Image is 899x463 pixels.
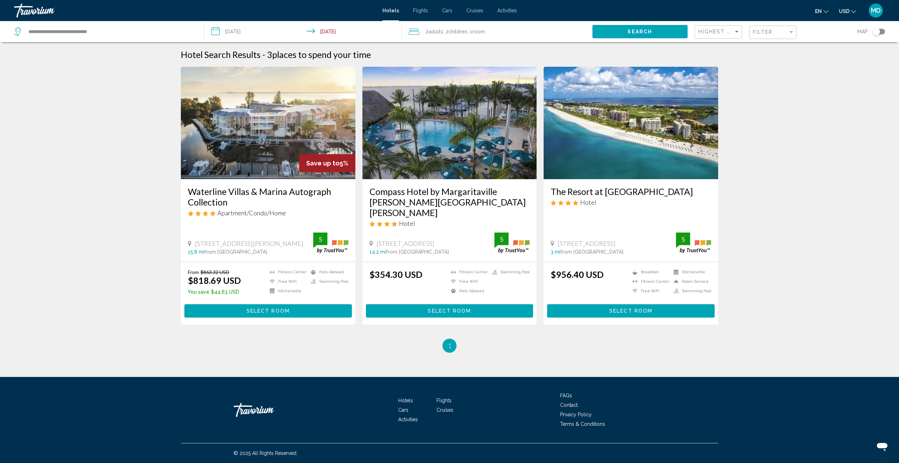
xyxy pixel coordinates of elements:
[181,339,718,353] ul: Pagination
[313,235,327,243] div: 5
[217,209,286,217] span: Apartment/Condo/Home
[867,3,885,18] button: User Menu
[366,304,533,317] button: Select Room
[815,8,822,14] span: en
[447,269,488,275] li: Fitness Center
[472,29,485,34] span: Room
[184,304,352,317] button: Select Room
[262,49,265,60] span: -
[868,28,885,35] button: Toggle map
[313,233,348,253] img: trustyou-badge.svg
[551,186,711,197] a: The Resort at [GEOGRAPHIC_DATA]
[629,279,670,285] li: Fitness Center
[749,25,796,40] button: Filter
[188,289,241,295] p: $44.63 USD
[547,306,715,314] a: Select Room
[560,402,578,408] span: Contact
[184,306,352,314] a: Select Room
[628,29,652,35] span: Search
[247,308,290,314] span: Select Room
[266,279,307,285] li: Free WiFi
[488,269,530,275] li: Swimming Pool
[398,398,413,403] a: Hotels
[442,8,452,13] a: Cars
[188,209,348,217] div: 4 star Apartment
[544,67,718,179] img: Hotel image
[447,279,488,285] li: Free WiFi
[181,67,355,179] img: Hotel image
[871,7,881,14] span: MD
[369,186,530,218] a: Compass Hotel by Margaritaville [PERSON_NAME][GEOGRAPHIC_DATA][PERSON_NAME]
[369,269,422,280] ins: $354.30 USD
[558,240,616,247] span: [STREET_ADDRESS]
[181,49,261,60] h1: Hotel Search Results
[306,159,340,167] span: Save up to
[362,67,537,179] a: Hotel image
[676,235,690,243] div: 5
[267,49,371,60] h2: 3
[871,435,893,457] iframe: Button to launch messaging window
[234,450,297,456] span: © 2025 All Rights Reserved.
[398,407,408,413] a: Cars
[307,279,348,285] li: Swimming Pool
[428,308,471,314] span: Select Room
[188,269,199,275] span: From
[560,412,592,417] a: Privacy Policy
[815,6,828,16] button: Change language
[497,8,517,13] a: Activities
[443,27,467,37] span: , 2
[272,49,371,60] span: places to spend your time
[386,249,449,255] span: from [GEOGRAPHIC_DATA]
[188,275,241,286] ins: $818.69 USD
[369,220,530,227] div: 4 star Hotel
[448,29,467,34] span: Children
[560,421,605,427] a: Terms & Conditions
[376,240,434,247] span: [STREET_ADDRESS]
[670,269,711,275] li: Kitchenette
[366,306,533,314] a: Select Room
[14,4,375,18] a: Travorium
[299,154,355,172] div: 5%
[560,393,572,398] a: FAQs
[428,29,443,34] span: Adults
[839,6,856,16] button: Change currency
[448,342,451,350] span: 1
[266,288,307,294] li: Kitchenette
[698,29,740,35] mat-select: Sort by
[413,8,428,13] a: Flights
[547,304,715,317] button: Select Room
[402,21,592,42] button: Travelers: 2 adults, 2 children
[437,398,452,403] a: Flights
[698,29,777,34] span: Highest Quality Rating
[398,417,418,422] a: Activities
[382,8,399,13] span: Hotels
[204,249,267,255] span: from [GEOGRAPHIC_DATA]
[839,8,849,14] span: USD
[188,186,348,207] a: Waterline Villas & Marina Autograph Collection
[629,288,670,294] li: Free WiFi
[307,269,348,275] li: Pets Allowed
[551,269,604,280] ins: $956.40 USD
[857,27,868,37] span: Map
[551,198,711,206] div: 4 star Hotel
[447,288,488,294] li: Pets Allowed
[609,308,652,314] span: Select Room
[467,27,485,37] span: , 1
[234,399,304,420] a: Travorium
[201,269,229,275] del: $863.32 USD
[670,279,711,285] li: Room Service
[494,233,530,253] img: trustyou-badge.svg
[560,249,623,255] span: from [GEOGRAPHIC_DATA]
[195,240,303,247] span: [STREET_ADDRESS][PERSON_NAME]
[670,288,711,294] li: Swimming Pool
[753,29,773,35] span: Filter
